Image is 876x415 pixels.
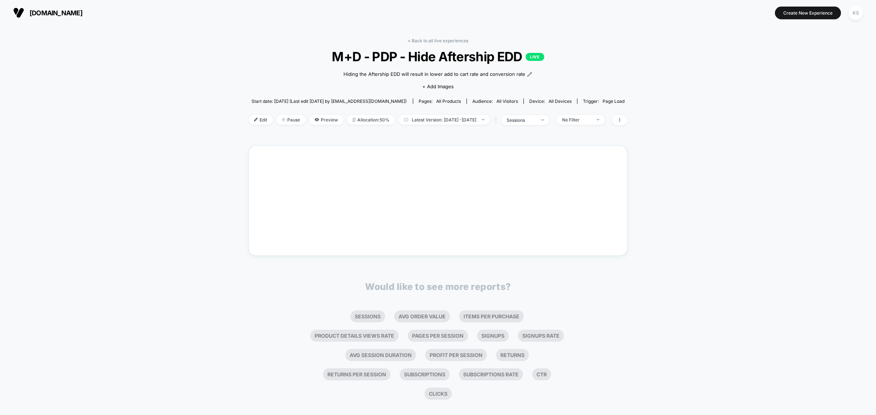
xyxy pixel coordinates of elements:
li: Sessions [350,310,385,322]
li: Items Per Purchase [459,310,524,322]
li: Clicks [424,388,452,400]
span: + Add Images [422,84,454,89]
span: all devices [549,98,572,104]
img: edit [254,118,258,121]
span: All Visitors [496,98,518,104]
li: Avg Session Duration [345,349,416,361]
div: KS [849,6,863,20]
div: Pages: [419,98,461,104]
span: | [493,115,501,125]
p: Would like to see more reports? [365,281,511,292]
img: end [282,118,285,121]
span: Hiding the Aftership EDD will result in lower add to cart rate and conversion rate [343,71,525,78]
span: Preview [309,115,343,125]
li: Pages Per Session [408,330,468,342]
div: Trigger: [583,98,625,104]
div: No Filter [562,117,591,123]
div: Audience: [472,98,518,104]
li: Signups Rate [518,330,564,342]
a: < Back to all live experiences [408,38,468,43]
span: Edit [249,115,273,125]
button: KS [846,5,865,20]
img: end [541,119,544,121]
span: Pause [276,115,306,125]
img: end [482,119,484,120]
img: calendar [404,118,408,121]
li: Profit Per Session [425,349,487,361]
button: Create New Experience [775,7,841,19]
li: Product Details Views Rate [310,330,399,342]
span: all products [436,98,461,104]
li: Signups [477,330,509,342]
span: Page Load [603,98,625,104]
p: LIVE [526,53,544,61]
li: Returns Per Session [323,368,391,380]
span: [DOMAIN_NAME] [30,9,82,17]
div: sessions [507,117,536,123]
li: Subscriptions [400,368,450,380]
span: M+D - PDP - Hide Aftership EDD [268,49,608,64]
li: Returns [496,349,529,361]
img: rebalance [353,118,356,122]
span: Start date: [DATE] (Last edit [DATE] by [EMAIL_ADDRESS][DOMAIN_NAME]) [251,98,407,104]
span: Device: [523,98,577,104]
img: Visually logo [13,7,24,18]
li: Ctr [532,368,551,380]
button: [DOMAIN_NAME] [11,7,85,19]
span: Latest Version: [DATE] - [DATE] [399,115,490,125]
img: end [597,119,599,120]
li: Avg Order Value [394,310,450,322]
span: Allocation: 50% [347,115,395,125]
li: Subscriptions Rate [459,368,523,380]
